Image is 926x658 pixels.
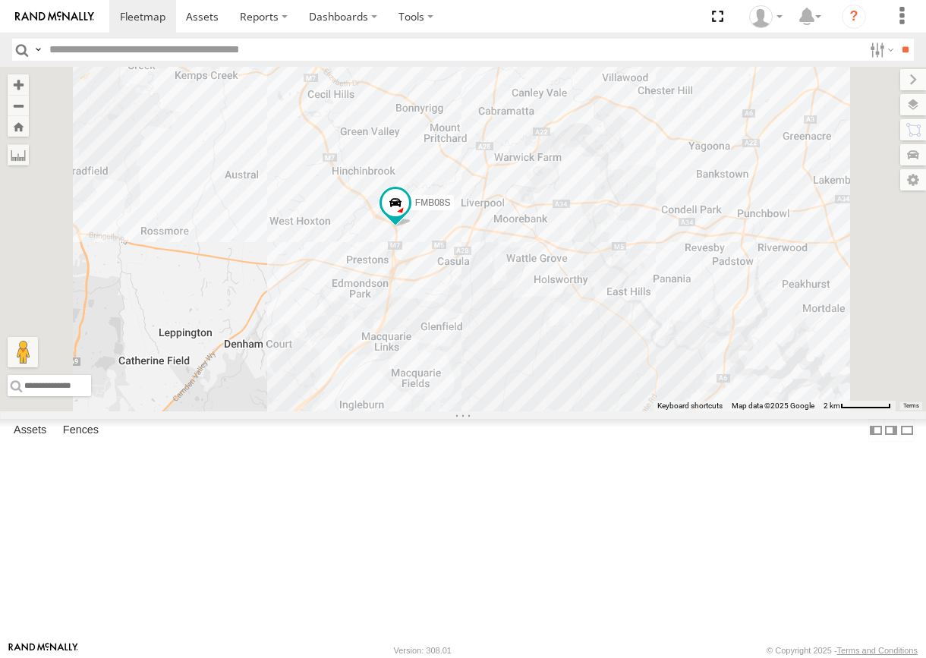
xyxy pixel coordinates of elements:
label: Dock Summary Table to the Right [883,419,899,441]
div: Version: 308.01 [394,646,452,655]
button: Drag Pegman onto the map to open Street View [8,337,38,367]
label: Map Settings [900,169,926,190]
label: Search Filter Options [864,39,896,61]
label: Fences [55,420,106,441]
button: Zoom out [8,95,29,116]
button: Zoom in [8,74,29,95]
div: © Copyright 2025 - [767,646,918,655]
a: Terms and Conditions [837,646,918,655]
label: Hide Summary Table [899,419,915,441]
span: Map data ©2025 Google [732,401,814,410]
span: 2 km [824,401,840,410]
button: Zoom Home [8,116,29,137]
label: Dock Summary Table to the Left [868,419,883,441]
label: Assets [6,420,54,441]
div: Eric Yao [744,5,788,28]
label: Measure [8,144,29,165]
button: Map scale: 2 km per 63 pixels [819,401,896,411]
i: ? [842,5,866,29]
label: Search Query [32,39,44,61]
img: rand-logo.svg [15,11,94,22]
span: FMB08S [415,197,451,208]
a: Visit our Website [8,643,78,658]
a: Terms (opens in new tab) [903,403,919,409]
button: Keyboard shortcuts [657,401,723,411]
